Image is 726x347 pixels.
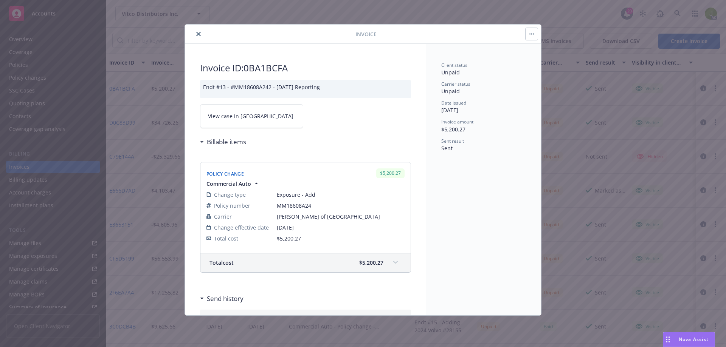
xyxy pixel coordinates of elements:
span: [DATE] [277,224,405,231]
span: Commercial Auto [206,180,251,188]
h3: Send history [207,294,244,304]
div: Endt #13 - #MM18608A242 - [DATE] Reporting [200,80,411,98]
span: Nova Assist [679,336,709,342]
h3: Billable items [207,137,246,147]
div: Send history [200,294,244,304]
span: MM18608A24 [277,202,405,210]
span: Total cost [214,234,238,242]
a: View case in [GEOGRAPHIC_DATA] [200,104,303,128]
div: Totalcost$5,200.27 [200,253,411,272]
div: Billable items [200,137,246,147]
span: Policy number [214,202,250,210]
button: Nova Assist [663,332,715,347]
button: Commercial Auto [206,180,260,188]
span: Sent result [441,138,464,144]
span: Change type [214,191,246,199]
span: View case in [GEOGRAPHIC_DATA] [208,112,293,120]
span: Carrier [214,213,232,221]
div: Drag to move [663,332,673,347]
span: Invoice [355,30,377,38]
button: close [194,29,203,39]
span: [PERSON_NAME] of [GEOGRAPHIC_DATA] [277,213,405,221]
span: $5,200.27 [359,259,383,267]
span: Client status [441,62,467,68]
span: $5,200.27 [441,126,465,133]
span: Date issued [441,100,466,106]
span: Policy Change [206,171,244,177]
span: Invoice amount [441,119,473,125]
span: Unpaid [441,69,460,76]
span: Carrier status [441,81,470,87]
div: $5,200.27 [376,168,405,178]
h2: Invoice ID: 0BA1BCFA [200,62,411,74]
span: Change effective date [214,224,269,231]
span: [DATE] [441,106,458,114]
span: Unpaid [441,88,460,95]
span: Total cost [209,259,234,267]
span: Exposure - Add [277,191,405,199]
span: $5,200.27 [277,235,301,242]
span: Sent [441,145,453,152]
